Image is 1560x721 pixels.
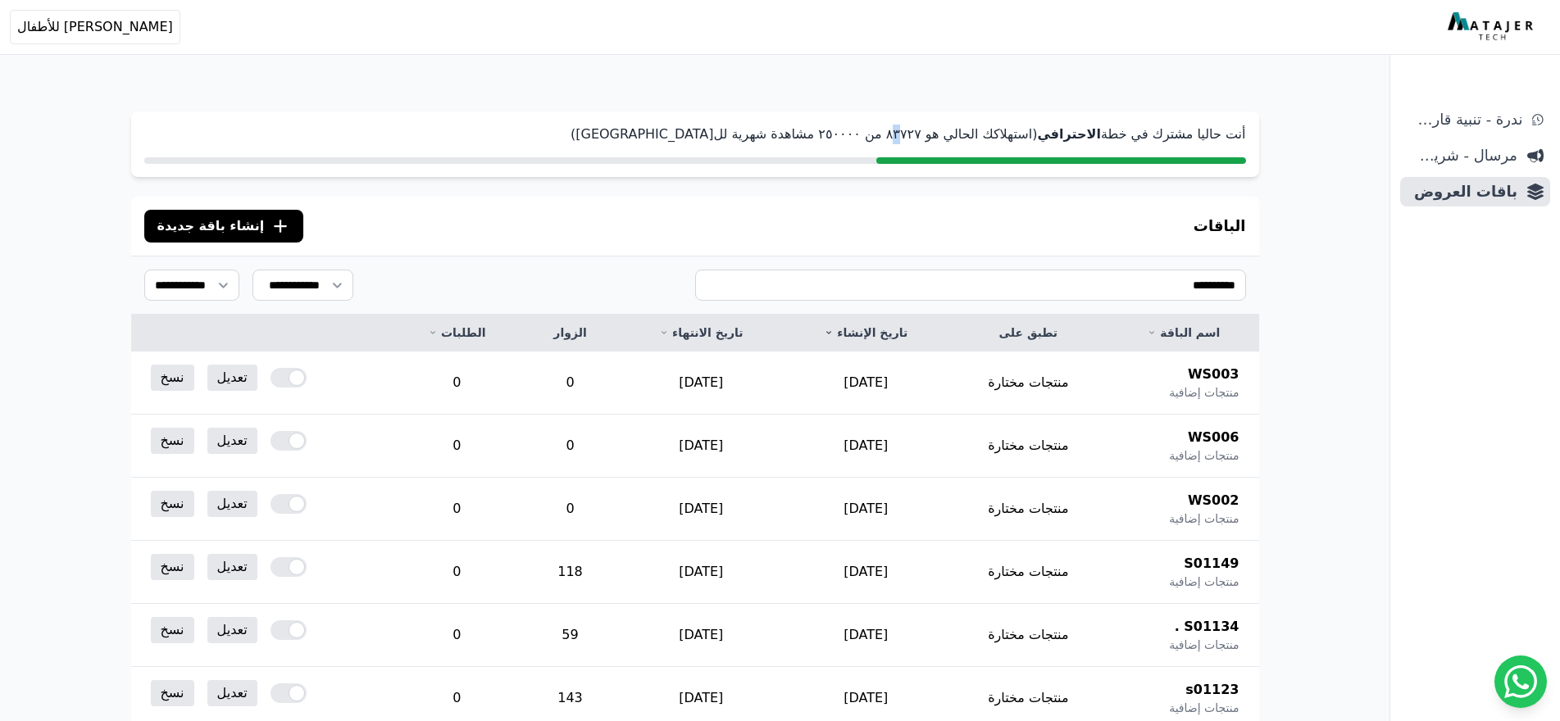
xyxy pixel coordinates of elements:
a: نسخ [151,680,194,706]
td: [DATE] [619,604,784,667]
a: تاريخ الانتهاء [639,324,764,341]
span: باقات العروض [1407,180,1517,203]
span: مرسال - شريط دعاية [1407,144,1517,167]
td: 59 [521,604,618,667]
td: منتجات مختارة [948,351,1109,415]
span: S01149 [1184,554,1239,574]
a: نسخ [151,428,194,454]
td: 0 [392,415,521,478]
td: 0 [392,478,521,541]
h3: الباقات [1194,215,1246,238]
a: نسخ [151,554,194,580]
strong: الاحترافي [1037,126,1101,142]
a: تعديل [207,680,257,706]
a: الطلبات [412,324,502,341]
td: [DATE] [619,415,784,478]
th: تطبق على [948,315,1109,351]
td: 0 [521,478,618,541]
td: [DATE] [784,604,948,667]
span: WS003 [1188,365,1239,384]
button: [PERSON_NAME] للأطفال [10,10,180,44]
span: S01134 . [1175,617,1239,637]
td: منتجات مختارة [948,604,1109,667]
span: إنشاء باقة جديدة [157,216,265,236]
td: منتجات مختارة [948,415,1109,478]
td: 0 [392,351,521,415]
a: اسم الباقة [1128,324,1239,341]
a: نسخ [151,617,194,643]
span: منتجات إضافية [1169,510,1239,527]
td: [DATE] [784,541,948,604]
span: منتجات إضافية [1169,574,1239,590]
button: إنشاء باقة جديدة [144,210,304,243]
td: [DATE] [784,478,948,541]
span: منتجات إضافية [1169,637,1239,653]
td: 118 [521,541,618,604]
td: [DATE] [784,415,948,478]
td: 0 [392,541,521,604]
span: منتجات إضافية [1169,700,1239,716]
td: [DATE] [619,351,784,415]
span: ندرة - تنبية قارب علي النفاذ [1407,108,1522,131]
td: 0 [521,415,618,478]
span: منتجات إضافية [1169,384,1239,401]
a: تعديل [207,428,257,454]
a: تاريخ الإنشاء [803,324,929,341]
td: [DATE] [784,351,948,415]
a: تعديل [207,365,257,391]
p: أنت حاليا مشترك في خطة (استهلاكك الحالي هو ٨۳٧٢٧ من ٢٥۰۰۰۰ مشاهدة شهرية لل[GEOGRAPHIC_DATA]) [144,125,1246,144]
td: [DATE] [619,478,784,541]
img: MatajerTech Logo [1448,12,1537,42]
th: الزوار [521,315,618,351]
td: 0 [521,351,618,415]
span: WS002 [1188,491,1239,510]
a: تعديل [207,617,257,643]
td: 0 [392,604,521,667]
a: تعديل [207,554,257,580]
td: منتجات مختارة [948,541,1109,604]
span: s01123 [1185,680,1239,700]
a: تعديل [207,491,257,517]
span: [PERSON_NAME] للأطفال [17,17,173,37]
a: نسخ [151,365,194,391]
span: WS006 [1188,428,1239,447]
td: [DATE] [619,541,784,604]
span: منتجات إضافية [1169,447,1239,464]
td: منتجات مختارة [948,478,1109,541]
a: نسخ [151,491,194,517]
